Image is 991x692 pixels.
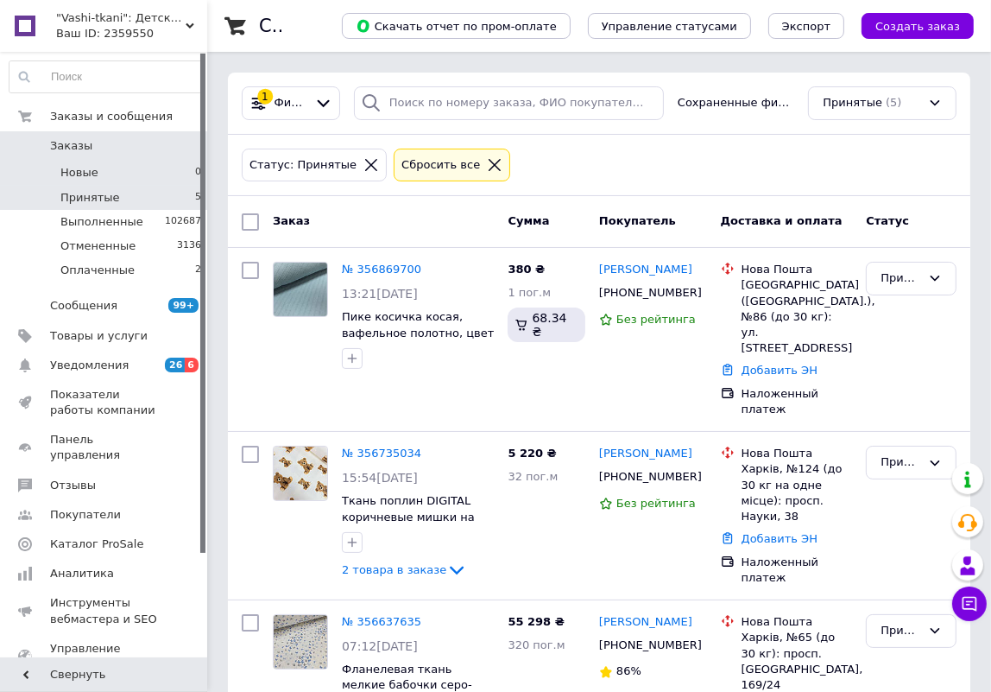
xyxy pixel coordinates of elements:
[588,13,751,39] button: Управление статусами
[742,532,817,545] a: Добавить ЭН
[342,310,494,355] a: Пике косичка косая, вафельное полотно, цвет лазурный (шир. 2,40 м) G
[742,277,853,356] div: [GEOGRAPHIC_DATA] ([GEOGRAPHIC_DATA].), №86 (до 30 кг): ул. [STREET_ADDRESS]
[342,639,418,653] span: 07:12[DATE]
[508,286,551,299] span: 1 пог.м
[742,364,817,377] a: Добавить ЭН
[50,566,114,581] span: Аналитика
[354,86,664,120] input: Поиск по номеру заказа, ФИО покупателя, номеру телефона, Email, номеру накладной
[274,447,327,500] img: Фото товару
[881,454,921,472] div: Принят
[257,89,273,105] div: 1
[508,638,565,651] span: 320 пог.м
[185,358,199,372] span: 6
[168,298,199,313] span: 99+
[823,95,882,111] span: Принятые
[9,61,202,92] input: Поиск
[60,190,120,206] span: Принятые
[56,26,207,41] div: Ваш ID: 2359550
[342,563,446,576] span: 2 товара в заказе
[50,478,96,493] span: Отзывы
[342,615,421,628] a: № 356637635
[398,156,483,175] div: Сбросить все
[50,432,160,463] span: Панель управления
[508,470,558,483] span: 32 пог.м
[844,19,974,32] a: Создать заказ
[599,446,692,462] a: [PERSON_NAME]
[616,664,641,677] span: 86%
[273,446,328,501] a: Фото товару
[195,263,201,278] span: 2
[274,263,327,316] img: Фото товару
[952,587,987,621] button: Чат с покупателем
[60,238,136,254] span: Отмененные
[342,287,418,301] span: 13:21[DATE]
[356,18,557,34] span: Скачать отчет по пром-оплате
[246,156,360,175] div: Статус: Принятые
[508,615,564,628] span: 55 298 ₴
[195,190,201,206] span: 5
[342,263,421,276] a: № 356869700
[599,286,702,299] span: [PHONE_NUMBER]
[721,214,843,227] span: Доставка и оплата
[275,95,308,111] span: Фильтры
[508,263,545,276] span: 380 ₴
[50,387,160,418] span: Показатели работы компании
[50,358,129,373] span: Уведомления
[508,447,556,460] span: 5 220 ₴
[342,447,421,460] a: № 356735034
[742,555,853,586] div: Наложенный платеж
[599,638,702,651] span: [PHONE_NUMBER]
[342,563,467,576] a: 2 товара в заказе
[274,615,327,669] img: Фото товару
[602,20,737,33] span: Управление статусами
[50,595,160,626] span: Инструменты вебмастера и SEO
[742,614,853,630] div: Нова Пошта
[508,308,585,342] div: 68.34 ₴
[165,358,185,372] span: 26
[50,536,143,552] span: Каталог ProSale
[599,470,702,483] span: [PHONE_NUMBER]
[342,494,485,556] a: Ткань поплин DIGITAL коричневые мишки на белом (ТУРЦИЯ шир. 2,4 м) (R-N-0830)
[60,165,98,181] span: Новые
[616,497,696,510] span: Без рейтинга
[508,214,549,227] span: Сумма
[599,214,676,227] span: Покупатель
[50,138,92,154] span: Заказы
[60,263,135,278] span: Оплаченные
[60,214,143,230] span: Выполненные
[50,328,148,344] span: Товары и услуги
[342,13,571,39] button: Скачать отчет по пром-оплате
[599,262,692,278] a: [PERSON_NAME]
[342,471,418,485] span: 15:54[DATE]
[742,446,853,461] div: Нова Пошта
[50,641,160,672] span: Управление сайтом
[862,13,974,39] button: Создать заказ
[881,270,921,288] div: Принят
[742,386,853,417] div: Наложенный платеж
[886,96,901,109] span: (5)
[768,13,844,39] button: Экспорт
[782,20,830,33] span: Экспорт
[875,20,960,33] span: Создать заказ
[50,109,173,124] span: Заказы и сообщения
[50,298,117,314] span: Сообщения
[56,10,186,26] span: "Vashi-tkani": Детские ткани и фурнитура для шитья и рукоделия!
[742,262,853,277] div: Нова Пошта
[866,214,909,227] span: Статус
[177,238,201,254] span: 3136
[195,165,201,181] span: 0
[599,614,692,631] a: [PERSON_NAME]
[881,622,921,640] div: Принят
[742,461,853,524] div: Харків, №124 (до 30 кг на одне місце): просп. Науки, 38
[616,313,696,326] span: Без рейтинга
[273,614,328,670] a: Фото товару
[273,262,328,317] a: Фото товару
[273,214,310,227] span: Заказ
[165,214,201,230] span: 102687
[50,507,121,523] span: Покупатели
[259,16,407,36] h1: Список заказов
[678,95,795,111] span: Сохраненные фильтры:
